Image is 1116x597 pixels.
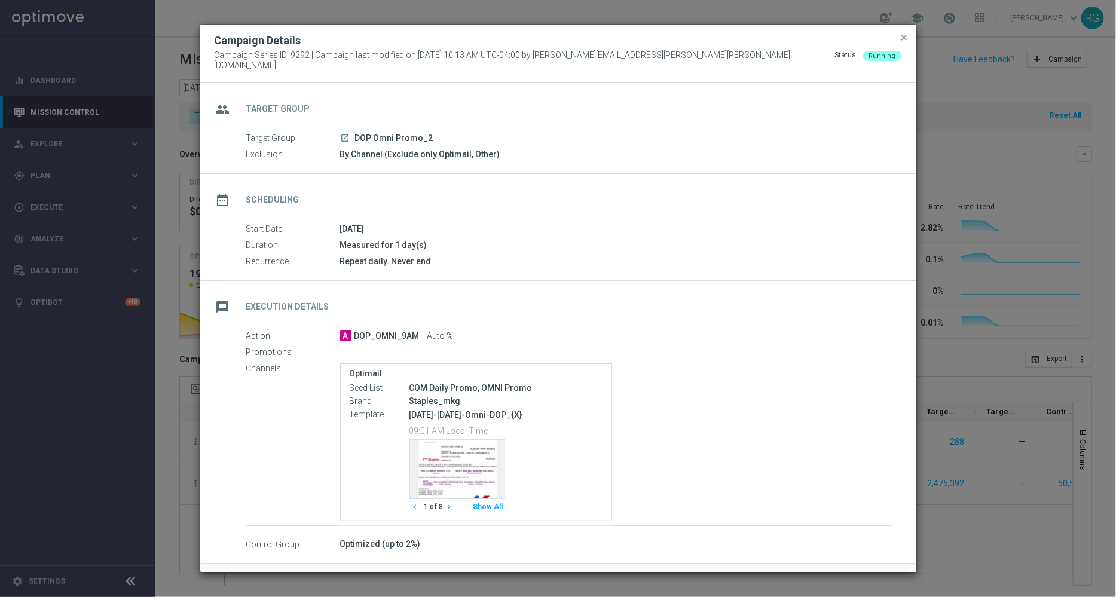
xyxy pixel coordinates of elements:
[341,133,350,143] i: launch
[863,50,902,60] colored-tag: Running
[215,50,835,71] span: Campaign Series ID: 9292 | Campaign last modified on [DATE] 10:13 AM UTC-04:00 by [PERSON_NAME][E...
[246,149,340,160] label: Exclusion
[212,296,234,318] i: message
[246,224,340,235] label: Start Date
[246,256,340,267] label: Recurrence
[900,33,909,42] span: close
[212,189,234,211] i: date_range
[354,331,420,342] span: DOP_OMNI_9AM
[215,33,301,48] h2: Campaign Details
[835,50,858,71] div: Status:
[409,424,603,436] p: 09:01 AM Local Time
[350,396,409,407] label: Brand
[409,395,603,407] div: Staples_mkg
[411,503,420,511] i: chevron_left
[409,409,603,420] p: [DATE]-[DATE]-Omni-DOP_{X}
[246,363,340,374] label: Channels
[246,194,299,206] h2: Scheduling
[869,52,896,60] span: Running
[409,499,424,515] button: chevron_left
[427,331,454,342] span: Auto %
[246,240,340,251] label: Duration
[212,99,234,120] i: group
[246,331,340,342] label: Action
[350,383,409,394] label: Seed List
[355,133,433,144] span: DOP Omni Promo_2
[246,539,340,550] label: Control Group
[246,133,340,144] label: Target Group
[340,330,351,341] span: A
[444,499,458,515] button: chevron_right
[340,148,893,160] div: By Channel (Exclude only Optimail, Other)
[472,499,505,515] button: Show All
[246,301,329,313] h2: Execution Details
[340,255,893,267] div: Repeat daily. Never end
[340,133,351,144] a: launch
[340,538,893,550] div: Optimized (up to 2%)
[445,503,454,511] i: chevron_right
[246,347,340,358] label: Promotions
[340,239,893,251] div: Measured for 1 day(s)
[409,382,603,394] div: COM Daily Promo, OMNI Promo
[246,103,310,115] h2: Target Group
[350,369,603,379] label: Optimail
[424,502,444,512] span: 1 of 8
[340,223,893,235] div: [DATE]
[350,409,409,420] label: Template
